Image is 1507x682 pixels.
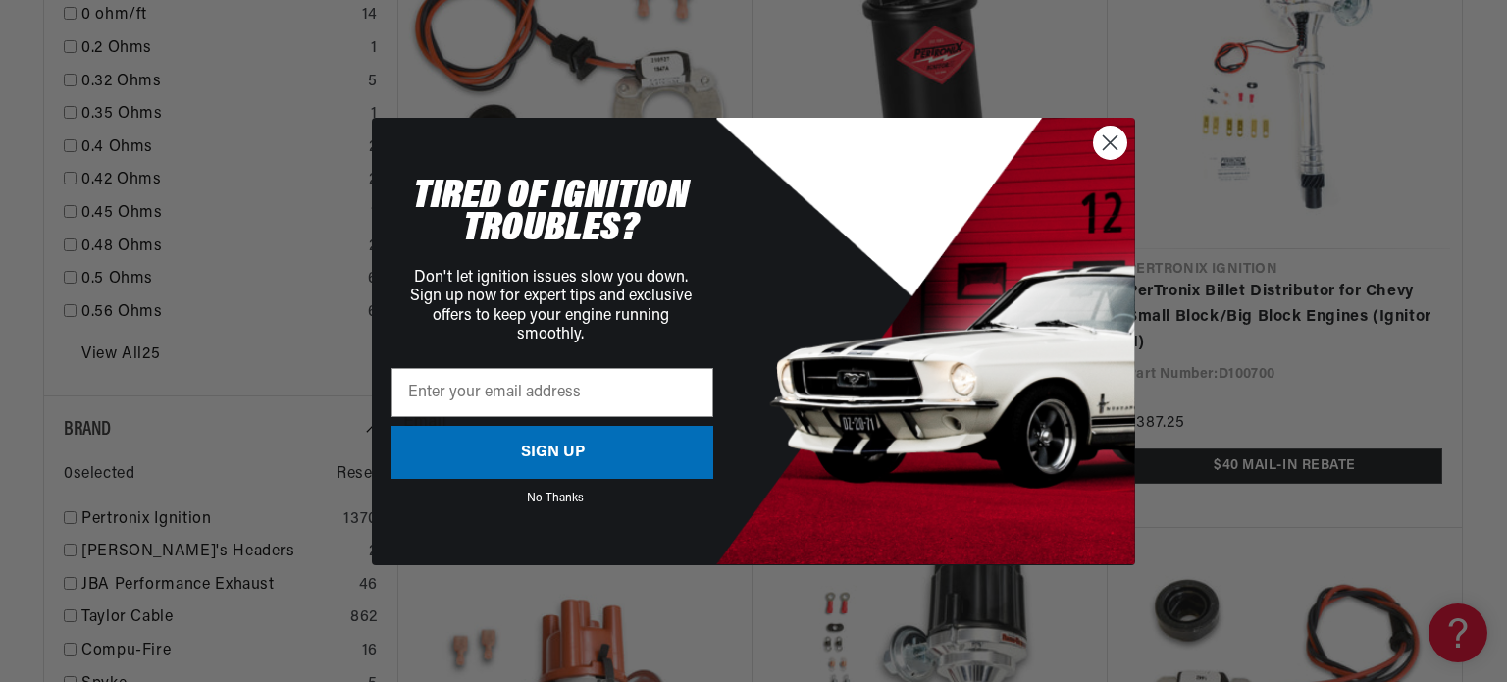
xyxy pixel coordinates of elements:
span: TIRED OF IGNITION TROUBLES? [413,176,689,250]
input: Enter your email address [391,368,713,417]
button: No Thanks [397,493,713,498]
span: Don't let ignition issues slow you down. Sign up now for expert tips and exclusive offers to keep... [410,270,692,342]
button: SIGN UP [391,426,713,479]
button: Close dialog [1093,126,1127,160]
